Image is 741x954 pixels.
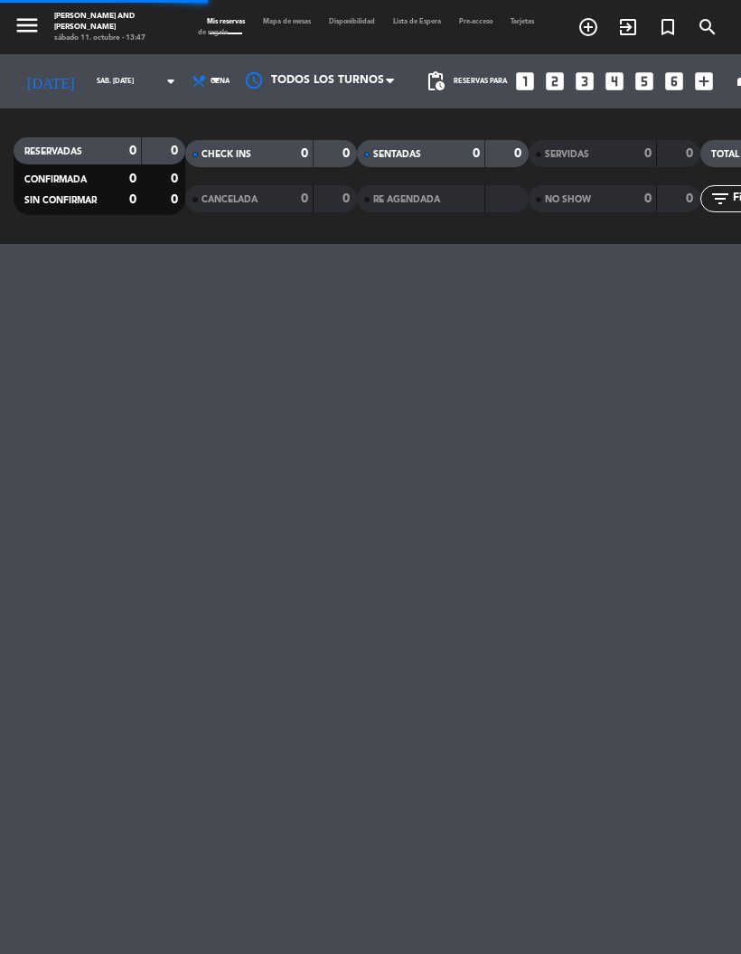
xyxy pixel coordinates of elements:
[603,70,626,93] i: looks_4
[24,175,87,184] span: CONFIRMADA
[171,173,182,185] strong: 0
[24,147,82,156] span: RESERVADAS
[617,16,639,38] i: exit_to_app
[648,12,688,42] span: Reserva especial
[129,173,136,185] strong: 0
[320,18,384,25] span: Disponibilidad
[543,70,567,93] i: looks_two
[160,70,182,92] i: arrow_drop_down
[171,193,182,206] strong: 0
[545,150,589,159] span: SERVIDAS
[254,18,320,25] span: Mapa de mesas
[171,145,182,157] strong: 0
[14,65,88,98] i: [DATE]
[573,70,596,93] i: looks_3
[686,147,697,160] strong: 0
[373,195,440,204] span: RE AGENDADA
[688,12,727,42] span: BUSCAR
[686,192,697,205] strong: 0
[425,70,446,92] span: pending_actions
[577,16,599,38] i: add_circle_outline
[129,145,136,157] strong: 0
[568,12,608,42] span: RESERVAR MESA
[54,11,171,33] div: [PERSON_NAME] and [PERSON_NAME]
[711,150,739,159] span: TOTAL
[301,147,308,160] strong: 0
[14,12,41,42] button: menu
[454,78,507,86] span: Reservas para
[697,16,718,38] i: search
[198,18,254,25] span: Mis reservas
[301,192,308,205] strong: 0
[644,147,652,160] strong: 0
[662,70,686,93] i: looks_6
[644,192,652,205] strong: 0
[202,150,251,159] span: CHECK INS
[513,70,537,93] i: looks_one
[657,16,679,38] i: turned_in_not
[129,193,136,206] strong: 0
[384,18,450,25] span: Lista de Espera
[24,196,97,205] span: SIN CONFIRMAR
[14,12,41,39] i: menu
[633,70,656,93] i: looks_5
[545,195,591,204] span: NO SHOW
[342,147,353,160] strong: 0
[373,150,421,159] span: SENTADAS
[202,195,258,204] span: CANCELADA
[473,147,480,160] strong: 0
[514,147,525,160] strong: 0
[54,33,171,43] div: sábado 11. octubre - 13:47
[342,192,353,205] strong: 0
[450,18,502,25] span: Pre-acceso
[709,188,731,210] i: filter_list
[608,12,648,42] span: WALK IN
[692,70,716,93] i: add_box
